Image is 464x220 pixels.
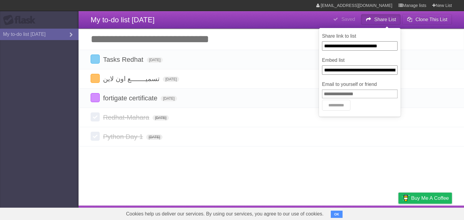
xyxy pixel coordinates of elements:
div: Flask [3,15,39,26]
label: Done [91,112,100,121]
span: [DATE] [147,57,163,63]
a: Developers [338,207,362,218]
label: Done [91,55,100,64]
span: تسميــــــــع اون لاين [103,75,161,83]
label: Share link to list [322,33,398,40]
b: Share List [374,17,396,22]
span: Tasks Redhat [103,56,145,63]
label: Email to yourself or friend [322,81,398,88]
label: Done [91,74,100,83]
span: [DATE] [153,115,169,121]
b: Saved [341,17,355,22]
label: Done [91,132,100,141]
button: OK [331,211,343,218]
a: About [318,207,331,218]
button: Clone This List [402,14,452,25]
span: [DATE] [161,96,177,101]
label: Done [91,93,100,102]
a: Terms [370,207,383,218]
span: fortigate certificate [103,94,159,102]
span: Python Day 1 [103,133,144,140]
button: Share List [361,14,401,25]
a: Privacy [391,207,406,218]
span: [DATE] [163,77,179,82]
span: Redhat-Mahara [103,114,151,121]
span: Cookies help us deliver our services. By using our services, you agree to our use of cookies. [120,208,330,220]
img: Buy me a coffee [401,193,410,203]
b: Clone This List [415,17,447,22]
label: Embed list [322,57,398,64]
span: My to-do list [DATE] [91,16,155,24]
a: Buy me a coffee [398,193,452,204]
span: Buy me a coffee [411,193,449,203]
a: Suggest a feature [414,207,452,218]
span: [DATE] [146,134,163,140]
